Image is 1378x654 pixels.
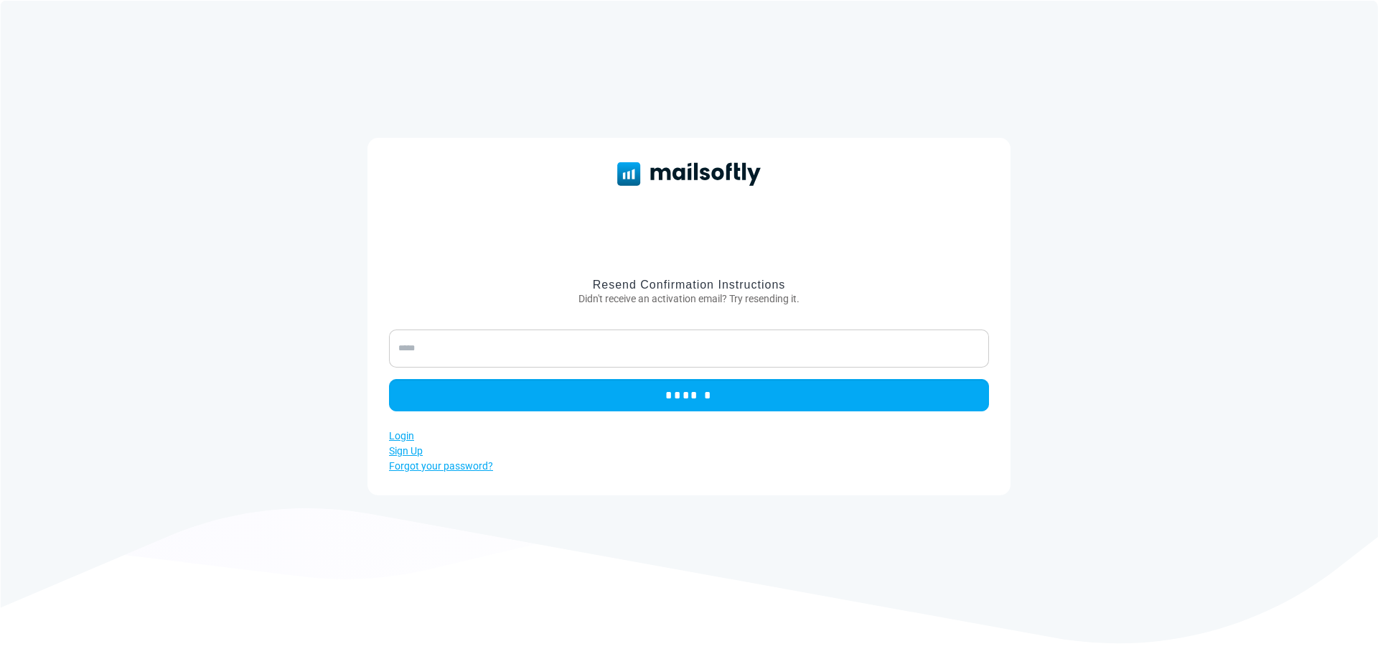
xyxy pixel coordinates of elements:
a: Forgot your password? [389,460,493,472]
p: Didn't receive an activation email? Try resending it. [389,291,989,307]
a: Sign Up [389,445,423,457]
h3: Resend Confirmation Instructions [389,278,989,291]
a: Login [389,430,414,442]
img: Mailsoftly [617,162,761,185]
